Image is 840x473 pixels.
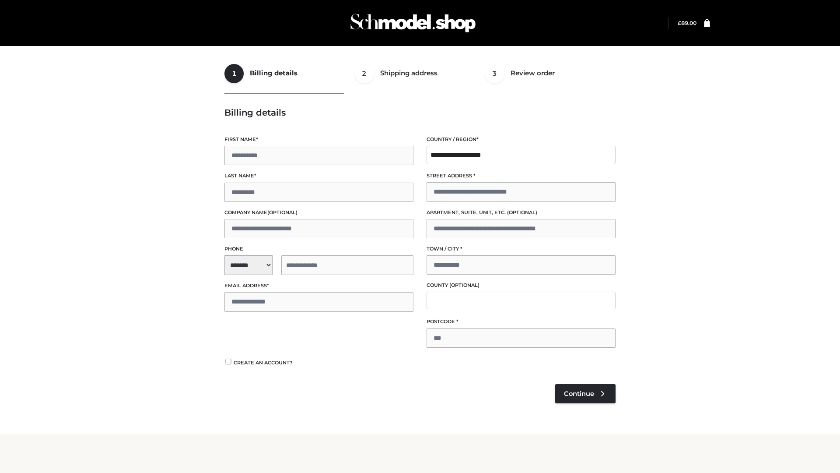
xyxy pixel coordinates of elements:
[507,209,537,215] span: (optional)
[427,208,616,217] label: Apartment, suite, unit, etc.
[267,209,297,215] span: (optional)
[678,20,696,26] a: £89.00
[234,360,293,366] span: Create an account?
[449,282,479,288] span: (optional)
[347,6,479,40] img: Schmodel Admin 964
[427,135,616,144] label: Country / Region
[427,245,616,253] label: Town / City
[224,282,413,290] label: Email address
[224,208,413,217] label: Company name
[224,135,413,144] label: First name
[678,20,681,26] span: £
[224,359,232,364] input: Create an account?
[427,318,616,326] label: Postcode
[427,281,616,289] label: County
[427,172,616,180] label: Street address
[678,20,696,26] bdi: 89.00
[555,384,616,403] a: Continue
[224,245,413,253] label: Phone
[224,172,413,180] label: Last name
[224,107,616,118] h3: Billing details
[564,390,594,398] span: Continue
